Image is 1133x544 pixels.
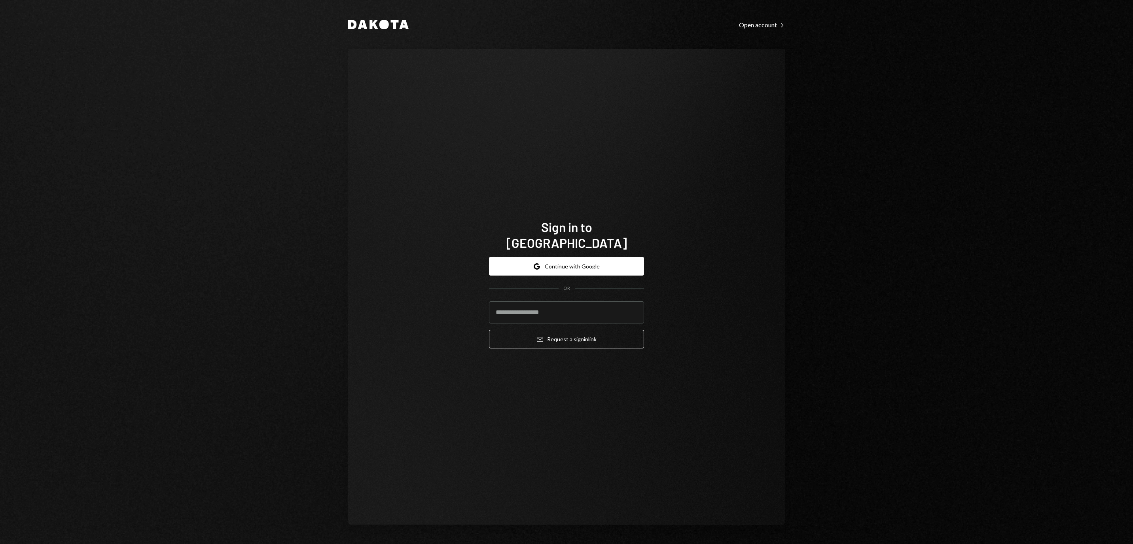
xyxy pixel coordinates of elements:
[739,21,785,29] div: Open account
[563,285,570,292] div: OR
[489,257,644,276] button: Continue with Google
[489,219,644,251] h1: Sign in to [GEOGRAPHIC_DATA]
[739,20,785,29] a: Open account
[489,330,644,348] button: Request a signinlink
